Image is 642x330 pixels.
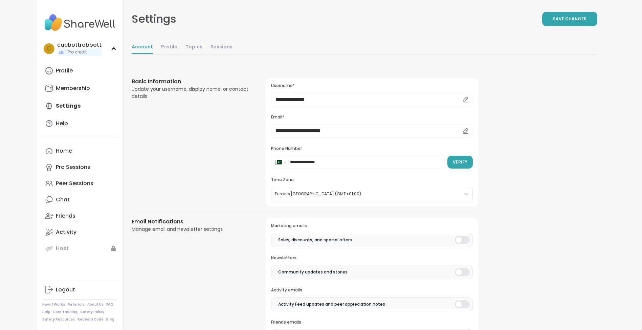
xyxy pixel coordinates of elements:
[211,41,233,54] a: Sessions
[56,67,73,74] div: Profile
[271,223,472,229] h3: Marketing emails
[68,302,85,307] a: Referrals
[57,41,102,49] div: caebottrabbott
[80,310,104,314] a: Safety Policy
[132,86,250,100] div: Update your username, display name, or contact details
[553,16,586,22] span: Save Changes
[278,301,385,307] span: Activity Feed updates and peer appreciation notes
[132,226,250,233] div: Manage email and newsletter settings
[271,287,472,293] h3: Activity emails
[278,269,348,275] span: Community updates and stories
[161,41,177,54] a: Profile
[447,156,473,169] button: Verify
[42,224,118,240] a: Activity
[65,49,87,55] span: 1 Pro credit
[271,83,472,89] h3: Username*
[42,317,75,322] a: Safety Resources
[56,228,76,236] div: Activity
[56,212,75,220] div: Friends
[278,237,352,243] span: Sales, discounts, and special offers
[78,317,104,322] a: Redeem Code
[42,208,118,224] a: Friends
[132,11,176,27] div: Settings
[47,44,51,53] span: c
[53,310,78,314] a: Host Training
[542,12,597,26] button: Save Changes
[42,143,118,159] a: Home
[271,177,472,183] h3: Time Zone
[56,245,69,252] div: Host
[42,80,118,96] a: Membership
[132,218,250,226] h3: Email Notifications
[56,85,90,92] div: Membership
[42,240,118,257] a: Host
[42,302,65,307] a: How It Works
[56,286,75,293] div: Logout
[42,192,118,208] a: Chat
[271,146,472,152] h3: Phone Number
[87,302,104,307] a: About Us
[42,310,50,314] a: Help
[56,180,93,187] div: Peer Sessions
[106,317,114,322] a: Blog
[42,11,118,35] img: ShareWell Nav Logo
[42,282,118,298] a: Logout
[453,159,467,165] span: Verify
[56,120,68,127] div: Help
[56,147,72,155] div: Home
[42,159,118,175] a: Pro Sessions
[42,63,118,79] a: Profile
[42,115,118,132] a: Help
[132,41,153,54] a: Account
[106,302,113,307] a: FAQ
[271,114,472,120] h3: Email*
[56,196,70,203] div: Chat
[42,175,118,192] a: Peer Sessions
[271,255,472,261] h3: Newsletters
[185,41,202,54] a: Topics
[132,78,250,86] h3: Basic Information
[56,163,90,171] div: Pro Sessions
[271,320,472,325] h3: Friends emails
